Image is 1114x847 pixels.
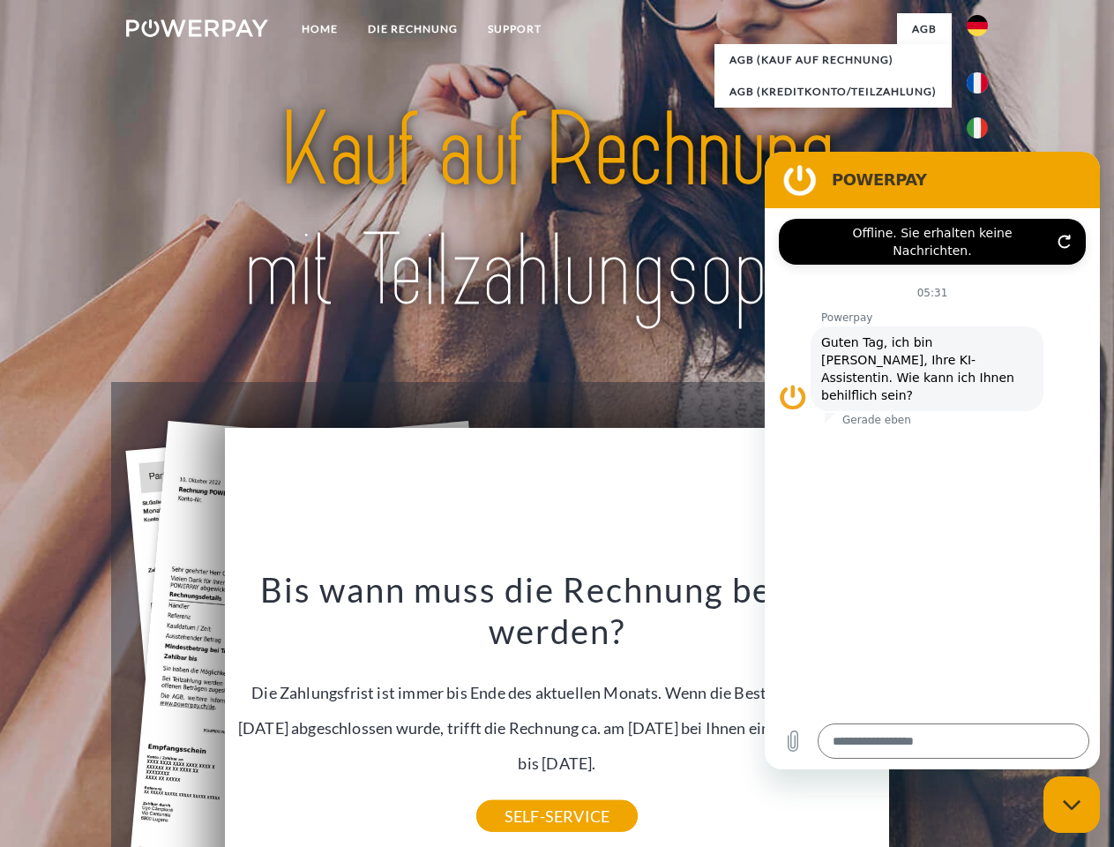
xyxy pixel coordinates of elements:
a: AGB (Kauf auf Rechnung) [714,44,952,76]
a: Home [287,13,353,45]
a: agb [897,13,952,45]
iframe: Messaging-Fenster [765,152,1100,769]
img: it [967,117,988,139]
a: SUPPORT [473,13,557,45]
div: Die Zahlungsfrist ist immer bis Ende des aktuellen Monats. Wenn die Bestellung z.B. am [DATE] abg... [236,568,879,816]
a: SELF-SERVICE [476,800,638,832]
a: AGB (Kreditkonto/Teilzahlung) [714,76,952,108]
img: fr [967,72,988,94]
a: DIE RECHNUNG [353,13,473,45]
h3: Bis wann muss die Rechnung bezahlt werden? [236,568,879,653]
iframe: Schaltfläche zum Öffnen des Messaging-Fensters; Konversation läuft [1043,776,1100,833]
img: title-powerpay_de.svg [168,85,946,338]
img: de [967,15,988,36]
img: logo-powerpay-white.svg [126,19,268,37]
